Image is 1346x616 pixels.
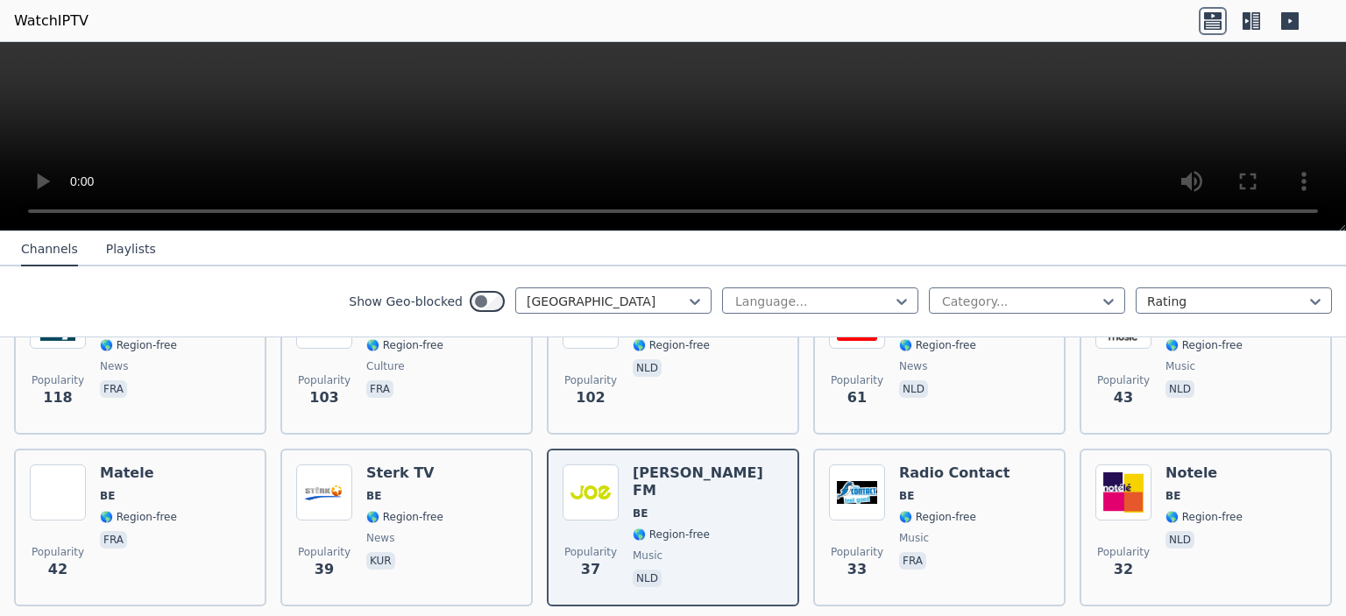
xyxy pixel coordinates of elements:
[48,559,67,580] span: 42
[1165,510,1243,524] span: 🌎 Region-free
[847,387,867,408] span: 61
[100,510,177,524] span: 🌎 Region-free
[1165,380,1194,398] p: nld
[633,506,648,520] span: BE
[349,293,463,310] label: Show Geo-blocked
[100,338,177,352] span: 🌎 Region-free
[633,464,783,499] h6: [PERSON_NAME] FM
[1114,387,1133,408] span: 43
[14,11,89,32] a: WatchIPTV
[1165,531,1194,549] p: nld
[633,570,662,587] p: nld
[899,380,928,398] p: nld
[633,527,710,542] span: 🌎 Region-free
[1097,545,1150,559] span: Popularity
[100,359,128,373] span: news
[366,489,381,503] span: BE
[1165,489,1180,503] span: BE
[1165,338,1243,352] span: 🌎 Region-free
[100,380,127,398] p: fra
[106,233,156,266] button: Playlists
[576,387,605,408] span: 102
[847,559,867,580] span: 33
[43,387,72,408] span: 118
[366,464,443,482] h6: Sterk TV
[899,552,926,570] p: fra
[32,545,84,559] span: Popularity
[831,373,883,387] span: Popularity
[32,373,84,387] span: Popularity
[633,359,662,377] p: nld
[1095,464,1151,520] img: Notele
[564,545,617,559] span: Popularity
[366,380,393,398] p: fra
[563,464,619,520] img: Joe FM
[315,559,334,580] span: 39
[30,464,86,520] img: Matele
[899,531,929,545] span: music
[899,359,927,373] span: news
[298,545,351,559] span: Popularity
[899,464,1009,482] h6: Radio Contact
[1165,464,1243,482] h6: Notele
[298,373,351,387] span: Popularity
[564,373,617,387] span: Popularity
[899,489,914,503] span: BE
[1114,559,1133,580] span: 32
[829,464,885,520] img: Radio Contact
[21,233,78,266] button: Channels
[309,387,338,408] span: 103
[100,489,115,503] span: BE
[366,359,405,373] span: culture
[100,531,127,549] p: fra
[296,464,352,520] img: Sterk TV
[366,552,395,570] p: kur
[366,510,443,524] span: 🌎 Region-free
[1165,359,1195,373] span: music
[366,338,443,352] span: 🌎 Region-free
[1097,373,1150,387] span: Popularity
[581,559,600,580] span: 37
[831,545,883,559] span: Popularity
[100,464,177,482] h6: Matele
[633,549,662,563] span: music
[633,338,710,352] span: 🌎 Region-free
[899,510,976,524] span: 🌎 Region-free
[899,338,976,352] span: 🌎 Region-free
[366,531,394,545] span: news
